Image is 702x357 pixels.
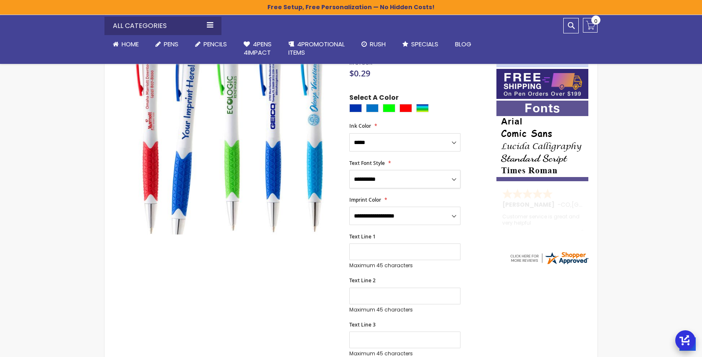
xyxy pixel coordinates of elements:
[349,104,362,112] div: Blue
[122,40,139,48] span: Home
[349,321,376,328] span: Text Line 3
[244,40,272,57] span: 4Pens 4impact
[509,260,589,267] a: 4pens.com certificate URL
[370,40,386,48] span: Rush
[633,334,702,357] iframe: Google Customer Reviews
[583,18,598,33] a: 0
[349,160,385,167] span: Text Font Style
[164,40,178,48] span: Pens
[147,35,187,53] a: Pens
[557,200,633,209] span: - ,
[594,17,598,25] span: 0
[572,200,633,209] span: [GEOGRAPHIC_DATA]
[416,104,429,112] div: Assorted
[349,233,376,240] span: Text Line 1
[561,200,570,209] span: CO
[203,40,227,48] span: Pencils
[280,35,353,62] a: 4PROMOTIONALITEMS
[502,214,583,232] div: Customer service is great and very helpful
[349,93,399,104] span: Select A Color
[121,18,338,234] img: Avenir® Custom Soft Grip Advertising Pens
[187,35,235,53] a: Pencils
[349,262,460,269] p: Maximum 45 characters
[349,122,371,129] span: Ink Color
[288,40,345,57] span: 4PROMOTIONAL ITEMS
[455,40,471,48] span: Blog
[104,17,221,35] div: All Categories
[496,69,588,99] img: Free shipping on orders over $199
[349,196,381,203] span: Imprint Color
[411,40,438,48] span: Specials
[349,59,372,66] span: In stock
[104,35,147,53] a: Home
[496,101,588,181] img: font-personalization-examples
[399,104,412,112] div: Red
[383,104,395,112] div: Lime Green
[394,35,447,53] a: Specials
[349,68,370,79] span: $0.29
[349,277,376,284] span: Text Line 2
[502,200,557,209] span: [PERSON_NAME]
[235,35,280,62] a: 4Pens4impact
[349,306,460,313] p: Maximum 45 characters
[353,35,394,53] a: Rush
[447,35,480,53] a: Blog
[366,104,379,112] div: Blue Light
[509,251,589,266] img: 4pens.com widget logo
[349,350,460,357] p: Maximum 45 characters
